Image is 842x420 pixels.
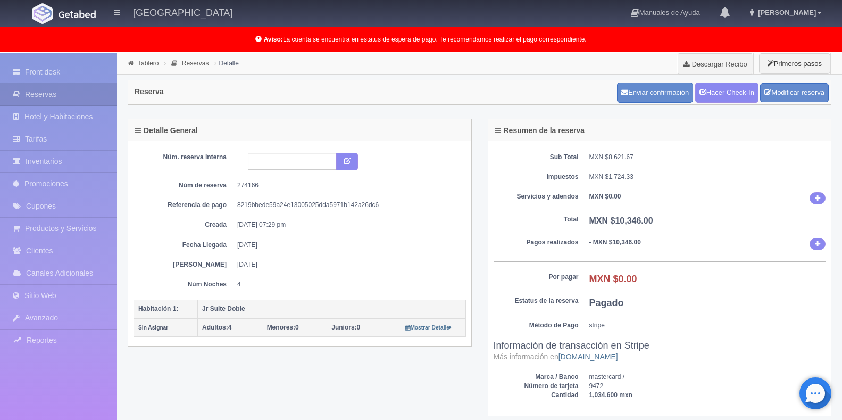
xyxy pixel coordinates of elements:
a: Reservas [182,60,209,67]
dt: Cantidad [494,391,579,400]
dd: 4 [237,280,458,289]
b: Aviso: [264,36,283,43]
span: 4 [202,324,231,331]
a: Modificar reserva [760,83,829,103]
dt: Núm. reserva interna [141,153,227,162]
dd: MXN $8,621.67 [589,153,826,162]
dt: Núm Noches [141,280,227,289]
dt: Por pagar [494,273,579,282]
dt: Impuestos [494,172,579,182]
dd: 9472 [589,382,826,391]
dt: Pagos realizados [494,238,579,247]
dd: 8219bbede59a24e13005025dda5971b142a26dc6 [237,201,458,210]
span: 0 [331,324,360,331]
small: Sin Asignar [138,325,168,331]
a: Hacer Check-In [695,83,758,103]
a: [DOMAIN_NAME] [558,352,618,361]
dd: MXN $1,724.33 [589,172,826,182]
dt: Creada [141,220,227,229]
strong: Adultos: [202,324,228,331]
dt: Método de Pago [494,321,579,330]
b: Habitación 1: [138,305,178,312]
button: Primeros pasos [759,53,830,74]
a: Descargar Recibo [677,53,753,75]
b: - MXN $10,346.00 [589,238,641,246]
dt: Referencia de pago [141,201,227,210]
dt: Sub Total [494,153,579,162]
h4: Detalle General [135,127,198,135]
dd: [DATE] [237,260,458,269]
b: 1,034,600 mxn [589,391,632,399]
span: [PERSON_NAME] [755,9,816,17]
strong: Menores: [267,324,295,331]
b: MXN $0.00 [589,193,621,200]
h4: Reserva [135,88,164,96]
th: Jr Suite Doble [198,300,466,318]
img: Getabed [59,10,96,18]
dd: mastercard / [589,373,826,382]
h3: Información de transacción en Stripe [494,341,826,362]
strong: Juniors: [331,324,356,331]
dd: [DATE] [237,241,458,250]
h4: Resumen de la reserva [495,127,585,135]
dd: 274166 [237,181,458,190]
button: Enviar confirmación [617,83,693,103]
dt: Número de tarjeta [494,382,579,391]
dt: Total [494,215,579,224]
dt: Estatus de la reserva [494,297,579,306]
a: Tablero [138,60,159,67]
li: Detalle [212,58,241,68]
dt: [PERSON_NAME] [141,260,227,269]
b: MXN $0.00 [589,274,637,284]
dt: Núm de reserva [141,181,227,190]
dt: Marca / Banco [494,373,579,382]
dd: stripe [589,321,826,330]
dd: [DATE] 07:29 pm [237,220,458,229]
b: Pagado [589,298,624,308]
a: Mostrar Detalle [405,324,452,331]
small: Más información en [494,352,618,361]
b: MXN $10,346.00 [589,216,653,225]
dt: Servicios y adendos [494,192,579,201]
small: Mostrar Detalle [405,325,452,331]
h4: [GEOGRAPHIC_DATA] [133,5,232,19]
img: Getabed [32,3,53,24]
span: 0 [267,324,299,331]
dt: Fecha Llegada [141,241,227,250]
